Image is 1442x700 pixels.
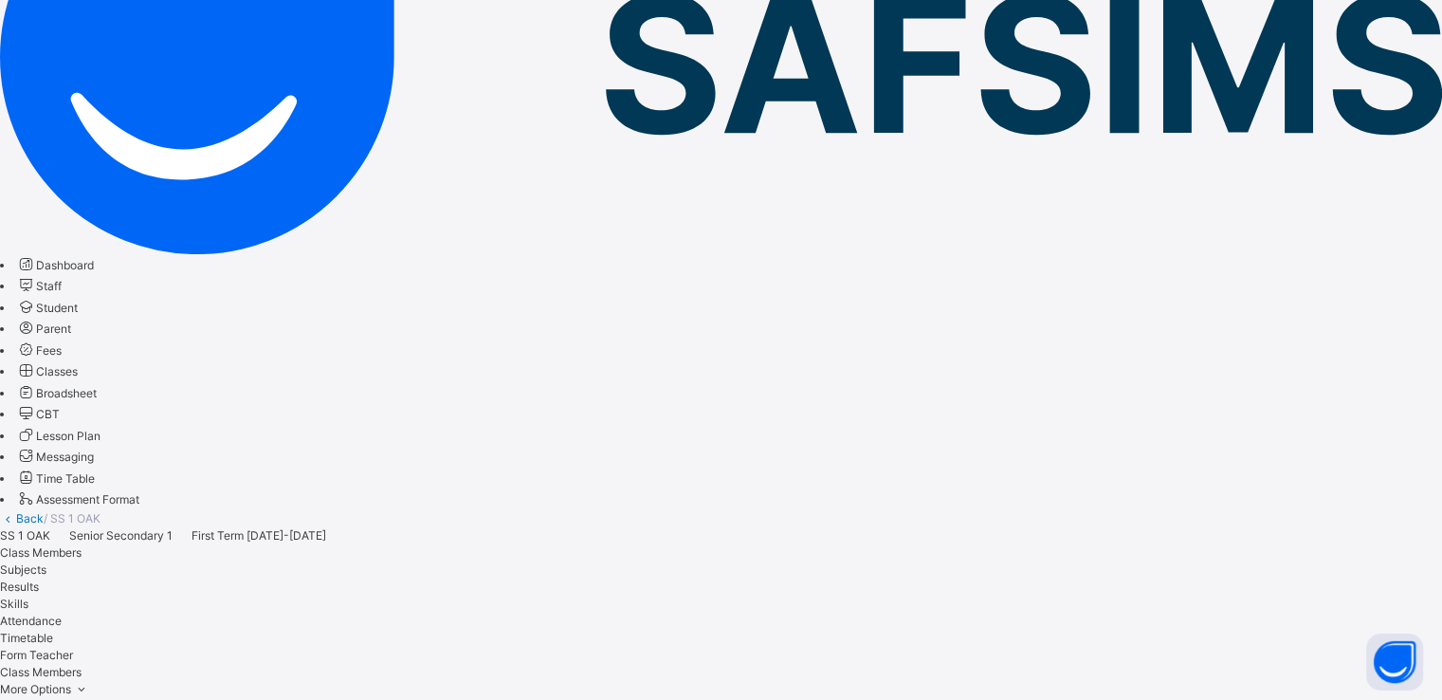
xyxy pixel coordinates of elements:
a: Time Table [16,471,95,486]
span: Messaging [36,450,94,464]
span: Time Table [36,471,95,486]
a: Back [16,511,44,525]
a: Student [16,301,78,315]
span: Fees [36,343,62,358]
span: First Term [DATE]-[DATE] [192,528,326,543]
button: Open asap [1366,634,1423,691]
a: Messaging [16,450,94,464]
span: CBT [36,407,60,421]
a: Parent [16,322,71,336]
span: Senior Secondary 1 [69,528,173,543]
a: Classes [16,364,78,378]
a: Dashboard [16,258,94,272]
a: Lesson Plan [16,429,100,443]
span: Classes [36,364,78,378]
span: Student [36,301,78,315]
a: CBT [16,407,60,421]
span: Lesson Plan [36,429,100,443]
span: Assessment Format [36,492,139,507]
a: Fees [16,343,62,358]
span: / SS 1 OAK [44,511,100,525]
span: Staff [36,279,62,293]
a: Broadsheet [16,386,97,400]
span: Parent [36,322,71,336]
a: Assessment Format [16,492,139,507]
span: Broadsheet [36,386,97,400]
span: Dashboard [36,258,94,272]
a: Staff [16,279,62,293]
